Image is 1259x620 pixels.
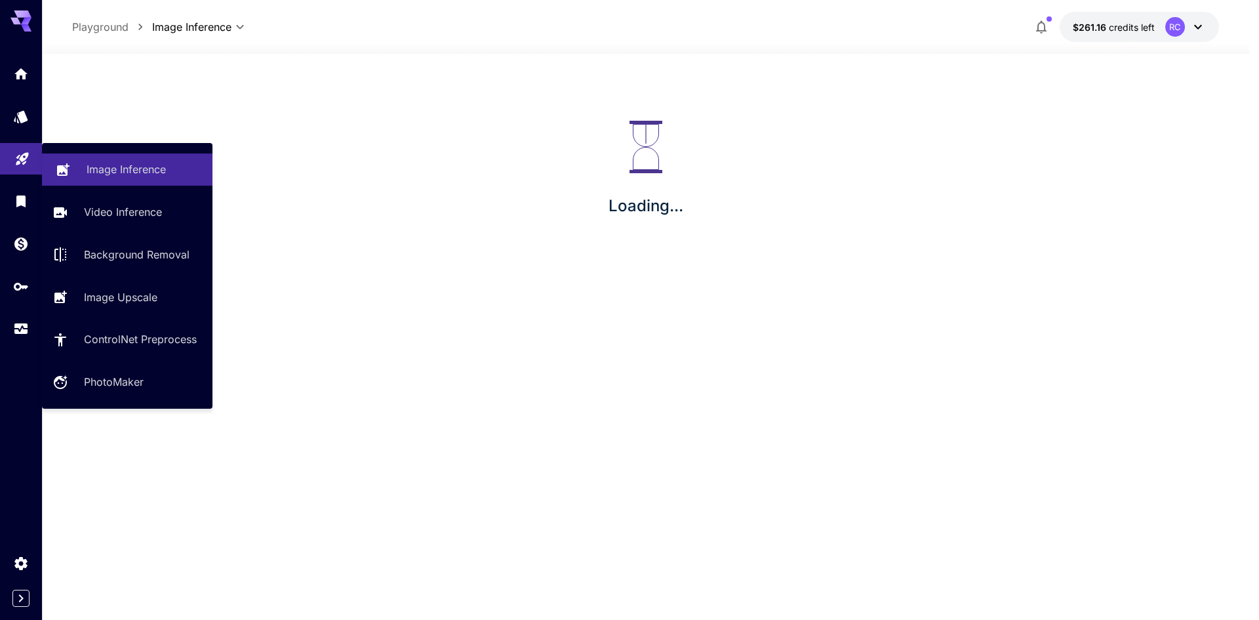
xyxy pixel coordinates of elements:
[72,19,129,35] p: Playground
[84,247,190,262] p: Background Removal
[42,366,212,398] a: PhotoMaker
[42,323,212,356] a: ControlNet Preprocess
[1073,22,1109,33] span: $261.16
[84,374,144,390] p: PhotoMaker
[1165,17,1185,37] div: RC
[42,281,212,313] a: Image Upscale
[1073,20,1155,34] div: $261.15908
[72,19,152,35] nav: breadcrumb
[609,194,683,218] p: Loading...
[42,196,212,228] a: Video Inference
[84,204,162,220] p: Video Inference
[13,193,29,209] div: Library
[13,555,29,571] div: Settings
[13,66,29,82] div: Home
[1109,22,1155,33] span: credits left
[152,19,231,35] span: Image Inference
[42,154,212,186] a: Image Inference
[12,590,30,607] button: Expand sidebar
[84,289,157,305] p: Image Upscale
[1060,12,1219,42] button: $261.15908
[13,278,29,295] div: API Keys
[84,331,197,347] p: ControlNet Preprocess
[42,239,212,271] a: Background Removal
[87,161,166,177] p: Image Inference
[13,108,29,125] div: Models
[13,236,29,252] div: Wallet
[13,321,29,337] div: Usage
[14,146,30,163] div: Playground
